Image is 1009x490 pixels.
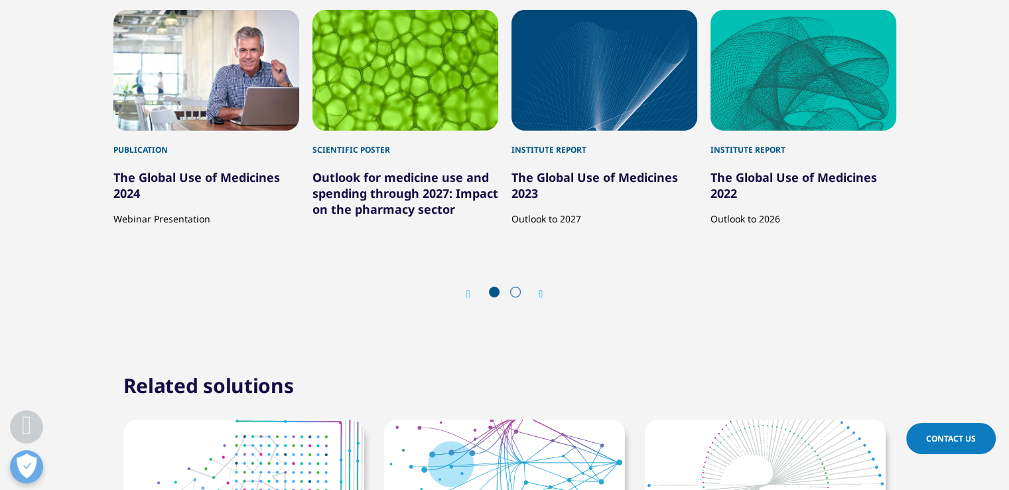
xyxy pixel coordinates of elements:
[312,10,498,227] div: 2 / 6
[10,450,43,483] button: Open Preferences
[123,372,294,399] h2: Related solutions
[113,169,280,201] a: The Global Use of Medicines 2024
[113,201,299,227] p: Webinar Presentation
[710,131,896,156] div: Institute Report
[113,10,299,227] div: 1 / 6
[710,10,896,227] div: 4 / 6
[312,169,498,217] a: Outlook for medicine use and spending through 2027: Impact on the pharmacy sector
[511,10,697,227] div: 3 / 6
[906,423,996,454] a: Contact Us
[511,131,697,156] div: Institute Report
[926,433,976,444] span: Contact Us
[113,131,299,156] div: Publication
[710,169,877,201] a: The Global Use of Medicines 2022
[526,287,543,300] div: Next slide
[511,201,697,227] p: Outlook to 2027
[466,287,484,300] div: Previous slide
[710,201,896,227] p: Outlook to 2026
[312,131,498,156] div: Scientific Poster
[511,169,678,201] a: The Global Use of Medicines 2023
